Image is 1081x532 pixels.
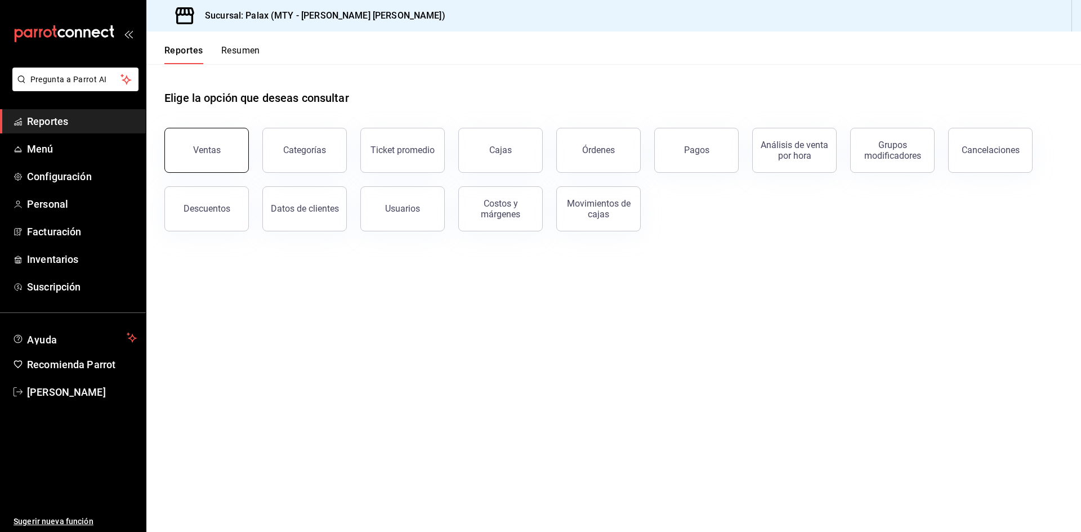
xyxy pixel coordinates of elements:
[27,169,137,184] span: Configuración
[196,9,445,23] h3: Sucursal: Palax (MTY - [PERSON_NAME] [PERSON_NAME])
[14,516,137,527] span: Sugerir nueva función
[221,45,260,64] button: Resumen
[27,114,137,129] span: Reportes
[684,145,709,155] div: Pagos
[458,186,543,231] button: Costos y márgenes
[556,128,641,173] button: Órdenes
[124,29,133,38] button: open_drawer_menu
[164,186,249,231] button: Descuentos
[27,224,137,239] span: Facturación
[262,128,347,173] button: Categorías
[850,128,935,173] button: Grupos modificadores
[164,45,203,64] button: Reportes
[27,252,137,267] span: Inventarios
[27,331,122,345] span: Ayuda
[752,128,837,173] button: Análisis de venta por hora
[12,68,139,91] button: Pregunta a Parrot AI
[564,198,633,220] div: Movimientos de cajas
[654,128,739,173] button: Pagos
[370,145,435,155] div: Ticket promedio
[458,128,543,173] button: Cajas
[27,357,137,372] span: Recomienda Parrot
[30,74,121,86] span: Pregunta a Parrot AI
[760,140,829,161] div: Análisis de venta por hora
[360,186,445,231] button: Usuarios
[27,279,137,294] span: Suscripción
[27,385,137,400] span: [PERSON_NAME]
[385,203,420,214] div: Usuarios
[360,128,445,173] button: Ticket promedio
[489,145,512,155] div: Cajas
[184,203,230,214] div: Descuentos
[582,145,615,155] div: Órdenes
[948,128,1033,173] button: Cancelaciones
[164,90,349,106] h1: Elige la opción que deseas consultar
[466,198,535,220] div: Costos y márgenes
[164,45,260,64] div: navigation tabs
[27,141,137,157] span: Menú
[8,82,139,93] a: Pregunta a Parrot AI
[262,186,347,231] button: Datos de clientes
[27,196,137,212] span: Personal
[857,140,927,161] div: Grupos modificadores
[283,145,326,155] div: Categorías
[193,145,221,155] div: Ventas
[164,128,249,173] button: Ventas
[962,145,1020,155] div: Cancelaciones
[556,186,641,231] button: Movimientos de cajas
[271,203,339,214] div: Datos de clientes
